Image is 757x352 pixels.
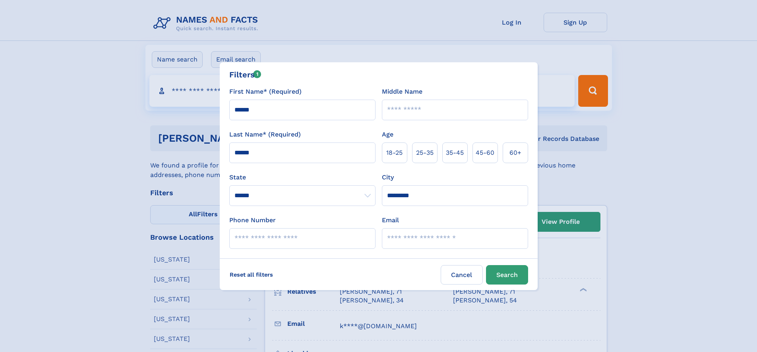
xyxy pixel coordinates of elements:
[382,130,393,139] label: Age
[382,87,422,96] label: Middle Name
[229,173,376,182] label: State
[416,148,434,158] span: 25‑35
[476,148,494,158] span: 45‑60
[441,265,483,285] label: Cancel
[446,148,464,158] span: 35‑45
[509,148,521,158] span: 60+
[229,215,276,225] label: Phone Number
[229,130,301,139] label: Last Name* (Required)
[386,148,403,158] span: 18‑25
[225,265,278,284] label: Reset all filters
[229,69,261,81] div: Filters
[382,215,399,225] label: Email
[382,173,394,182] label: City
[486,265,528,285] button: Search
[229,87,302,96] label: First Name* (Required)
